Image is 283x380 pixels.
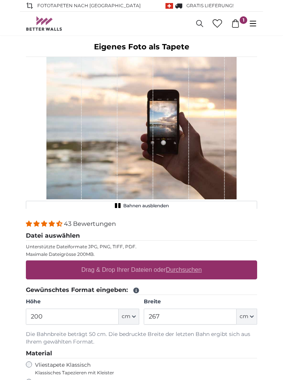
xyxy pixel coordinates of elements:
[64,220,116,227] span: 43 Bewertungen
[240,313,248,320] span: cm
[35,361,170,376] label: Vliestapete Klassisch
[186,3,234,8] span: GRATIS Lieferung!
[165,3,173,9] img: Schweiz
[26,331,257,346] p: Die Bahnbreite beträgt 50 cm. Die bedruckte Breite der letzten Bahn ergibt sich aus Ihrem gewählt...
[237,309,257,325] button: cm
[26,298,139,306] label: Höhe
[35,370,170,376] span: Klassisches Tapezieren mit Kleister
[26,285,257,295] legend: Gewünschtes Format eingeben:
[144,298,257,306] label: Breite
[26,16,62,31] img: Betterwalls
[37,2,141,9] span: Fototapeten nach [GEOGRAPHIC_DATA]
[26,57,257,199] img: personalised-photo
[123,203,169,209] span: Bahnen ausblenden
[26,244,257,250] p: Unterstützte Dateiformate JPG, PNG, TIFF, PDF.
[26,220,64,227] span: 4.40 stars
[122,313,130,320] span: cm
[26,251,257,257] p: Maximale Dateigrösse 200MB.
[26,57,257,209] div: 1 of 1
[26,201,257,211] button: Bahnen ausblenden
[240,16,247,24] span: 1
[119,309,139,325] button: cm
[26,349,257,358] legend: Material
[26,231,257,241] legend: Datei auswählen
[26,41,257,52] h1: Eigenes Foto als Tapete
